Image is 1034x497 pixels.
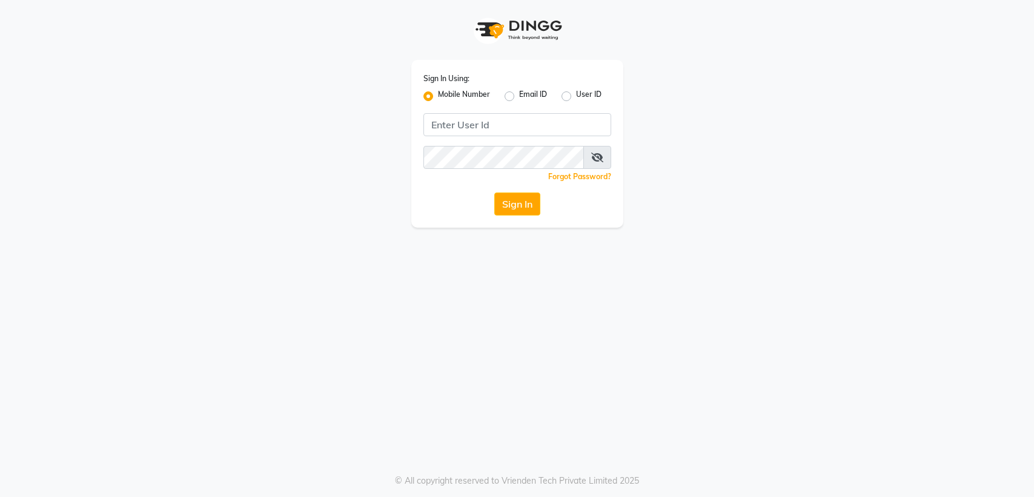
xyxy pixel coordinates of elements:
[423,146,584,169] input: Username
[519,89,547,104] label: Email ID
[469,12,566,48] img: logo1.svg
[423,113,611,136] input: Username
[576,89,602,104] label: User ID
[548,172,611,181] a: Forgot Password?
[494,193,540,216] button: Sign In
[438,89,490,104] label: Mobile Number
[423,73,469,84] label: Sign In Using:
